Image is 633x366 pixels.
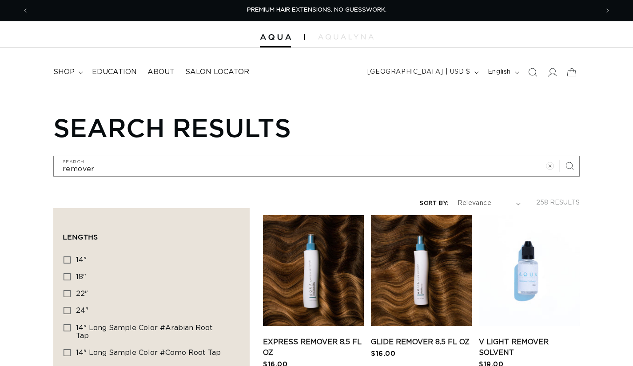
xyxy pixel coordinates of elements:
[488,67,511,77] span: English
[536,200,580,206] span: 258 results
[560,156,579,176] button: Search
[540,156,560,176] button: Clear search term
[420,201,448,206] label: Sort by:
[318,34,374,39] img: aqualyna.com
[63,217,240,249] summary: Lengths (0 selected)
[479,337,580,358] a: V Light Remover Solvent
[142,62,180,82] a: About
[53,67,75,77] span: shop
[362,64,482,81] button: [GEOGRAPHIC_DATA] | USD $
[263,337,364,358] a: Express Remover 8.5 fl oz
[260,34,291,40] img: Aqua Hair Extensions
[48,62,87,82] summary: shop
[76,256,87,264] span: 14"
[180,62,255,82] a: Salon Locator
[63,233,98,241] span: Lengths
[76,307,88,314] span: 24"
[16,2,35,19] button: Previous announcement
[76,290,88,297] span: 22"
[523,63,542,82] summary: Search
[76,324,213,339] span: 14" Long Sample Color #Arabian Root Tap
[598,2,617,19] button: Next announcement
[367,67,470,77] span: [GEOGRAPHIC_DATA] | USD $
[482,64,523,81] button: English
[371,337,472,347] a: Glide Remover 8.5 fl oz
[92,67,137,77] span: Education
[185,67,249,77] span: Salon Locator
[54,156,579,176] input: Search
[53,112,580,142] h1: Search results
[87,62,142,82] a: Education
[147,67,175,77] span: About
[76,349,221,356] span: 14" Long Sample Color #Como Root Tap
[76,273,86,280] span: 18"
[247,7,386,13] span: PREMIUM HAIR EXTENSIONS. NO GUESSWORK.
